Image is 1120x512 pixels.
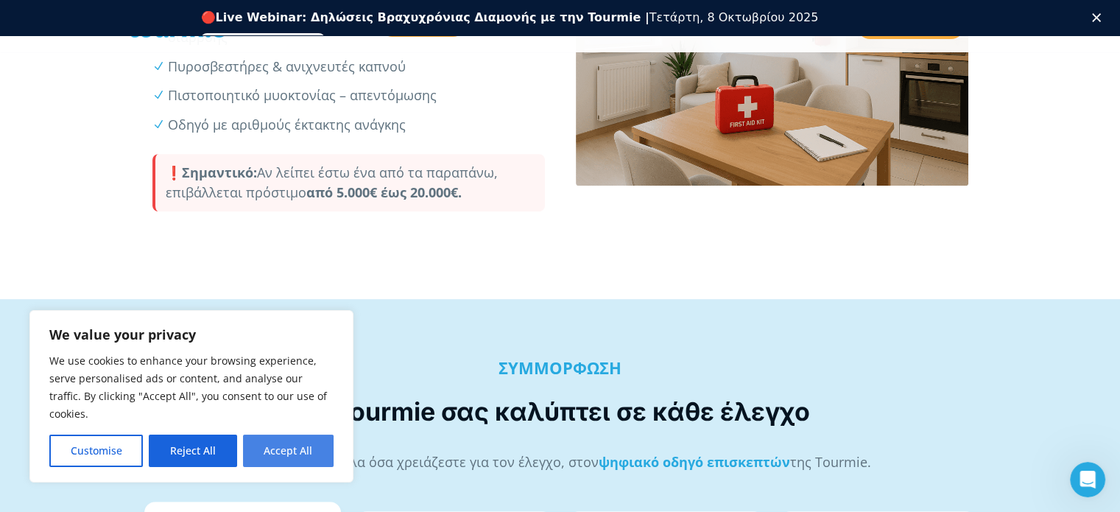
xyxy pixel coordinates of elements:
a: ψηφιακό οδηγό επισκεπτών [599,453,790,471]
a: Εγγραφείτε δωρεάν [201,33,325,51]
strong: από [306,183,333,201]
div: 🔴 Τετάρτη, 8 Οκτωβρίου 2025 [201,10,819,25]
b: Live Webinar: Δηλώσεις Βραχυχρόνιας Διαμονής με την Tourmie | [216,10,649,24]
button: Accept All [243,435,334,467]
div: Κλείσιμο [1092,13,1107,22]
li: Πυροσβεστήρες & ανιχνευτές καπνού [168,57,544,77]
strong: 5.000€ έως 20.000€. [337,183,462,201]
li: Οδηγό με αριθμούς έκτακτης ανάγκης [168,115,544,135]
li: Πιστοποιητικό μυοκτονίας – απεντόμωσης [168,85,544,105]
p: We use cookies to enhance your browsing experience, serve personalised ads or content, and analys... [49,352,334,423]
b: ΣΥΜΜΟΡΦΩΣΗ [499,357,621,379]
div: Αν λείπει έστω ένα από τα παραπάνω, επιβάλλεται πρόστιμο [152,154,545,211]
p: Συγκεντρώστε όλα όσα χρειάζεστε για τον έλεγχο, στον της Tourmie. [152,452,968,472]
iframe: Intercom live chat [1070,462,1105,497]
h2: Η Tourmie σας καλύπτει σε κάθε έλεγχο [152,394,968,429]
p: We value your privacy [49,326,334,343]
strong: ❗Σημαντικό: [166,164,257,181]
button: Reject All [149,435,236,467]
button: Customise [49,435,143,467]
